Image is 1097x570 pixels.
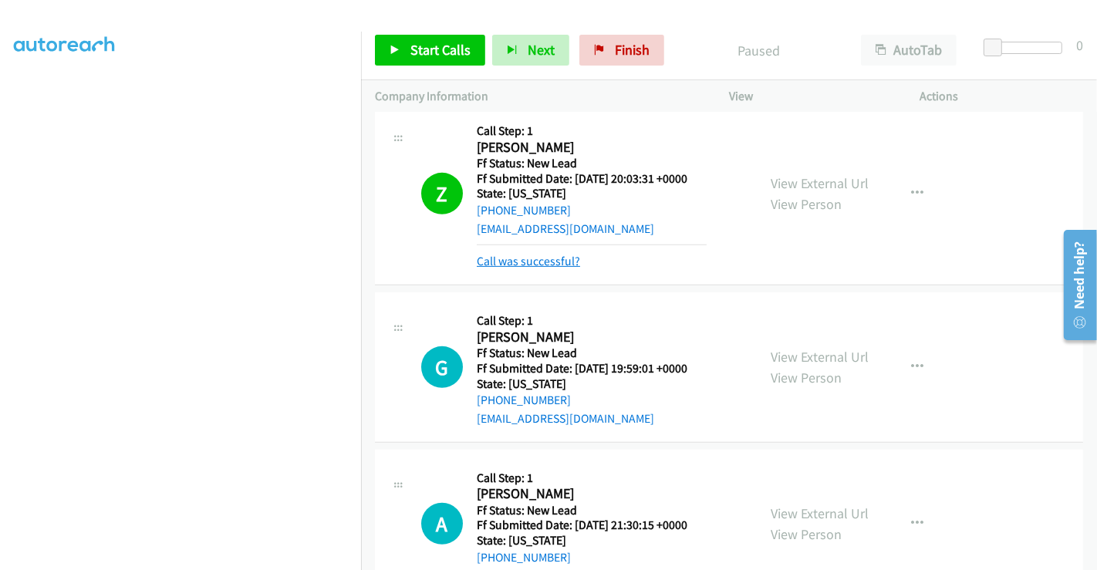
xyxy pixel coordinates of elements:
a: [EMAIL_ADDRESS][DOMAIN_NAME] [477,221,654,236]
h5: Ff Submitted Date: [DATE] 20:03:31 +0000 [477,171,707,187]
div: 0 [1076,35,1083,56]
h5: Ff Status: New Lead [477,156,707,171]
span: Next [528,41,555,59]
h1: Z [421,173,463,214]
h1: G [421,346,463,388]
button: Next [492,35,569,66]
a: View External Url [771,504,869,522]
p: Paused [685,40,833,61]
a: [PHONE_NUMBER] [477,550,571,565]
span: Start Calls [410,41,471,59]
h2: [PERSON_NAME] [477,329,707,346]
p: View [729,87,893,106]
a: [EMAIL_ADDRESS][DOMAIN_NAME] [477,411,654,426]
a: Finish [579,35,664,66]
h5: Call Step: 1 [477,471,739,486]
p: Company Information [375,87,701,106]
h2: [PERSON_NAME] [477,139,707,157]
a: View Person [771,195,842,213]
iframe: Resource Center [1053,224,1097,346]
p: Actions [920,87,1084,106]
h2: [PERSON_NAME] [477,485,739,503]
h1: A [421,503,463,545]
h5: Ff Status: New Lead [477,346,707,361]
a: [PHONE_NUMBER] [477,393,571,407]
a: View External Url [771,174,869,192]
h5: Ff Submitted Date: [DATE] 19:59:01 +0000 [477,361,707,376]
div: The call is yet to be attempted [421,346,463,388]
h5: State: [US_STATE] [477,533,739,548]
h5: State: [US_STATE] [477,376,707,392]
h5: Ff Submitted Date: [DATE] 21:30:15 +0000 [477,518,739,533]
h5: State: [US_STATE] [477,186,707,201]
a: Call was successful? [477,254,580,268]
h5: Ff Status: New Lead [477,503,739,518]
a: View External Url [771,348,869,366]
a: View Person [771,525,842,543]
div: Delay between calls (in seconds) [991,42,1062,54]
div: The call is yet to be attempted [421,503,463,545]
a: View Person [771,369,842,386]
span: Finish [615,41,650,59]
a: Start Calls [375,35,485,66]
h5: Call Step: 1 [477,123,707,139]
h5: Call Step: 1 [477,313,707,329]
button: AutoTab [861,35,957,66]
a: [PHONE_NUMBER] [477,203,571,218]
